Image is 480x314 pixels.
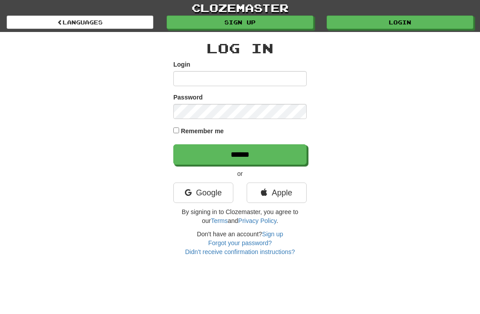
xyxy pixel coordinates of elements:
a: Sign up [262,231,283,238]
a: Didn't receive confirmation instructions? [185,248,295,255]
label: Remember me [181,127,224,135]
a: Terms [211,217,228,224]
label: Login [173,60,190,69]
a: Google [173,183,233,203]
a: Apple [247,183,307,203]
h2: Log In [173,41,307,56]
div: Don't have an account? [173,230,307,256]
a: Forgot your password? [208,239,272,246]
a: Sign up [167,16,313,29]
label: Password [173,93,203,102]
p: By signing in to Clozemaster, you agree to our and . [173,207,307,225]
a: Privacy Policy [238,217,276,224]
a: Login [327,16,473,29]
a: Languages [7,16,153,29]
p: or [173,169,307,178]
